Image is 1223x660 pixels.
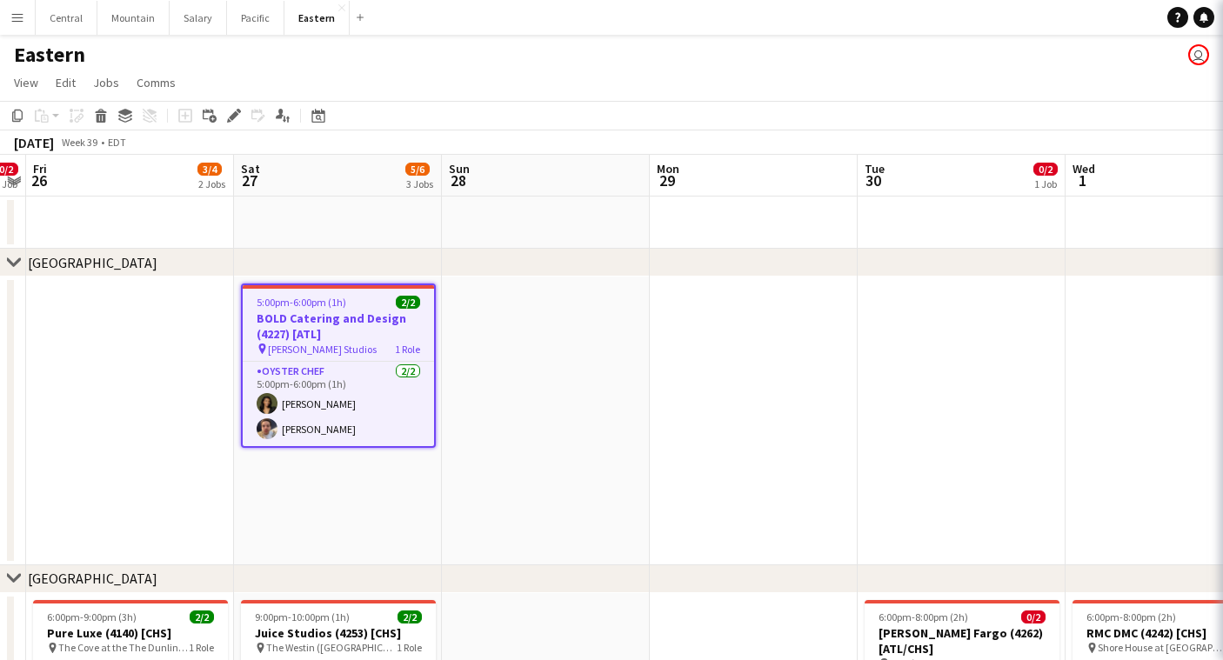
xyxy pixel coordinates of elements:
[268,343,377,356] span: [PERSON_NAME] Studios
[657,161,679,177] span: Mon
[243,362,434,446] app-card-role: Oyster Chef2/25:00pm-6:00pm (1h)[PERSON_NAME][PERSON_NAME]
[28,254,157,271] div: [GEOGRAPHIC_DATA]
[47,610,137,623] span: 6:00pm-9:00pm (3h)
[1070,170,1095,190] span: 1
[7,71,45,94] a: View
[446,170,470,190] span: 28
[33,625,228,641] h3: Pure Luxe (4140) [CHS]
[395,343,420,356] span: 1 Role
[93,75,119,90] span: Jobs
[862,170,885,190] span: 30
[865,161,885,177] span: Tue
[130,71,183,94] a: Comms
[654,170,679,190] span: 29
[108,136,126,149] div: EDT
[57,136,101,149] span: Week 39
[396,296,420,309] span: 2/2
[56,75,76,90] span: Edit
[198,177,225,190] div: 2 Jobs
[14,134,54,151] div: [DATE]
[1033,163,1058,176] span: 0/2
[170,1,227,35] button: Salary
[405,163,430,176] span: 5/6
[1034,177,1057,190] div: 1 Job
[189,641,214,654] span: 1 Role
[243,310,434,342] h3: BOLD Catering and Design (4227) [ATL]
[241,283,436,448] app-job-card: 5:00pm-6:00pm (1h)2/2BOLD Catering and Design (4227) [ATL] [PERSON_NAME] Studios1 RoleOyster Chef...
[241,161,260,177] span: Sat
[137,75,176,90] span: Comms
[449,161,470,177] span: Sun
[1188,44,1209,65] app-user-avatar: Michael Bourie
[190,610,214,623] span: 2/2
[14,75,38,90] span: View
[257,296,346,309] span: 5:00pm-6:00pm (1h)
[1086,610,1176,623] span: 6:00pm-8:00pm (2h)
[266,641,397,654] span: The Westin ([GEOGRAPHIC_DATA], [GEOGRAPHIC_DATA])
[30,170,47,190] span: 26
[49,71,83,94] a: Edit
[241,625,436,641] h3: Juice Studios (4253) [CHS]
[284,1,350,35] button: Eastern
[1073,161,1095,177] span: Wed
[28,570,157,587] div: [GEOGRAPHIC_DATA]
[406,177,433,190] div: 3 Jobs
[865,625,1059,657] h3: [PERSON_NAME] Fargo (4262) [ATL/CHS]
[255,610,350,623] span: 9:00pm-10:00pm (1h)
[97,1,170,35] button: Mountain
[197,163,222,176] span: 3/4
[238,170,260,190] span: 27
[33,161,47,177] span: Fri
[36,1,97,35] button: Central
[397,641,422,654] span: 1 Role
[1021,610,1046,623] span: 0/2
[879,610,968,623] span: 6:00pm-8:00pm (2h)
[398,610,422,623] span: 2/2
[14,42,85,68] h1: Eastern
[58,641,189,654] span: The Cove at the The Dunlin ([PERSON_NAME][GEOGRAPHIC_DATA], [GEOGRAPHIC_DATA])
[86,71,126,94] a: Jobs
[227,1,284,35] button: Pacific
